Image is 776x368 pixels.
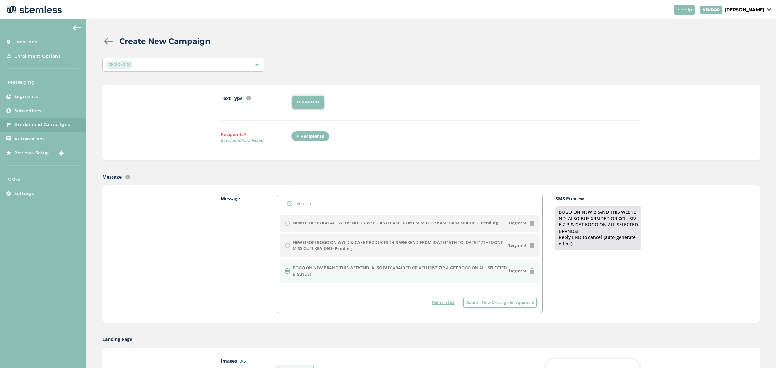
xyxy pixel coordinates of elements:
div: VENDOR [700,6,722,14]
label: 0/5 [240,358,246,364]
strong: 1 [508,268,510,274]
iframe: Chat Widget [744,337,776,368]
button: Refresh List [429,298,458,308]
span: Reviews Setup [14,150,49,156]
p: [PERSON_NAME] [725,6,764,13]
strong: - Pending [479,220,498,226]
span: Enrollment Options [14,53,60,60]
strong: - Pending [332,245,352,251]
span: Refresh List [432,300,455,306]
label: BOGO ON NEW BRAND THIS WEEKEND! ALSO BUY XRAIDED OR XCLUSIVE ZIP & GET BOGO ON ALL SELECTED BRANDS! [293,265,508,277]
label: SMS Preview [555,195,641,202]
img: icon-info-236977d2.svg [125,175,130,179]
span: On-demand Campaigns [14,122,70,128]
span: XRAIDED [106,61,133,69]
span: Automations [14,136,45,142]
label: Message [221,195,264,313]
button: Submit New Message for Approval [463,298,537,308]
img: icon-help-white-03924b79.svg [676,8,680,12]
label: NEW DROP! BOGO ALL WEEKEND ON WYLD AND CAKE! DONT MISS OUT! 6AM -10PM XRAIDED [293,220,498,226]
span: segment [508,243,527,248]
label: NEW DROP! BOGO ON WYLD & CAKE PRODUCTS THIS WEEKEND FROM [DATE] 15TH TO [DATE] 17TH! DONT MISS OU... [293,239,508,252]
img: icon_down-arrow-small-66adaf34.svg [767,8,771,11]
span: Segments [14,93,38,100]
img: icon-info-236977d2.svg [246,96,251,100]
img: glitter-stars-b7820f95.gif [54,146,67,159]
span: Settings [14,190,34,197]
span: Subscribers [14,108,42,114]
label: Message [102,173,122,180]
div: BOGO ON NEW BRAND THIS WEEKEND! ALSO BUY XRAIDED OR XCLUSIVE ZIP & GET BOGO ON ALL SELECTED BRAND... [559,209,638,247]
img: icon-arrow-back-accent-c549486e.svg [73,25,81,30]
span: segment [508,268,527,274]
h2: Create New Campaign [119,36,210,47]
img: logo-dark-0685b13c.svg [5,3,62,16]
label: Recipients* [221,131,291,146]
strong: 1 [508,220,510,226]
label: Text Type [221,95,242,102]
strong: 1 [508,243,510,248]
span: Locations [14,39,37,45]
label: Landing Page [102,336,132,342]
input: Search [277,195,542,212]
li: DISPATCH [292,96,324,109]
span: segment [508,220,527,226]
span: 0 recipient(s) selected [221,138,291,144]
span: Submit New Message for Approval [466,300,534,306]
span: Help [681,6,692,13]
div: + Recipients [291,131,329,142]
img: icon-close-accent-8a337256.svg [127,63,130,66]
